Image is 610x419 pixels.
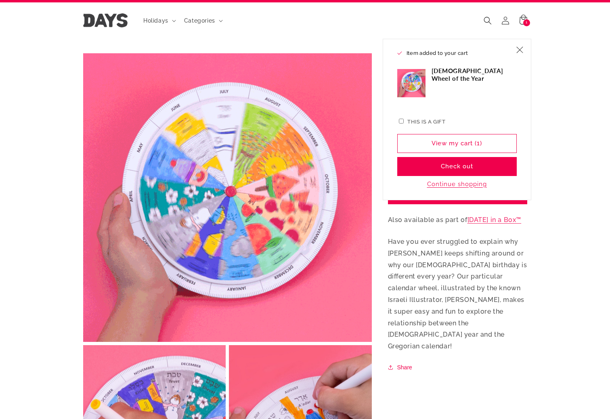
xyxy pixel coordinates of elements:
[397,157,517,176] button: Check out
[467,216,522,224] a: [DATE] in a Box™
[388,362,415,372] button: Share
[143,17,168,24] span: Holidays
[511,41,529,59] button: Close
[397,69,426,97] img: Jewish Wheel of the Year (7855743795438)
[388,236,527,352] p: Have you ever struggled to explain why [PERSON_NAME] keeps shifting around or why our [DEMOGRAPHI...
[397,134,517,153] a: View my cart (1)
[479,12,497,29] summary: Search
[138,12,179,29] summary: Holidays
[388,53,527,372] div: Also available as part of
[383,39,531,201] div: Item added to your cart
[184,17,215,24] span: Categories
[179,12,226,29] summary: Categories
[407,119,445,125] label: This is a gift
[432,67,517,83] h3: [DEMOGRAPHIC_DATA] Wheel of the Year
[83,13,128,27] img: Days United
[425,180,489,188] button: Continue shopping
[397,49,511,57] h2: Item added to your cart
[526,19,528,26] span: 1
